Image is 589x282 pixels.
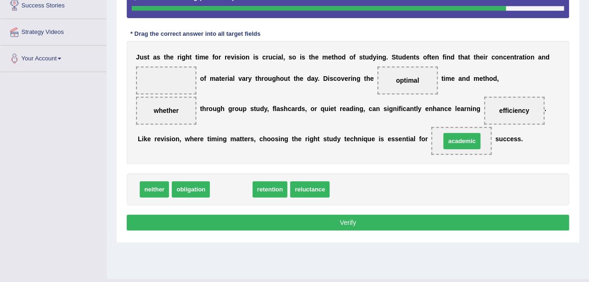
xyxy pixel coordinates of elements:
b: r [197,135,200,143]
b: s [250,105,254,112]
b: t [468,53,470,61]
b: n [531,53,535,61]
b: a [278,53,281,61]
b: e [157,135,161,143]
b: d [260,105,264,112]
b: o [235,105,239,112]
b: i [300,53,302,61]
b: p [243,105,247,112]
b: u [256,105,260,112]
span: Drop target [431,127,492,155]
b: t [522,53,524,61]
b: c [288,105,291,112]
b: e [344,75,348,82]
b: t [292,135,294,143]
b: a [406,105,410,112]
b: o [280,75,284,82]
b: h [476,53,480,61]
b: g [228,105,233,112]
b: a [460,105,464,112]
b: s [302,53,305,61]
b: s [275,135,278,143]
b: g [356,75,361,82]
span: optimal [396,77,419,84]
b: g [272,75,276,82]
b: e [298,135,302,143]
b: i [180,53,181,61]
b: e [406,53,410,61]
b: i [142,135,143,143]
b: d [466,75,470,82]
b: g [284,135,288,143]
b: m [211,135,217,143]
b: i [471,105,472,112]
b: i [217,135,219,143]
span: academic [443,133,480,149]
b: g [359,105,363,112]
b: e [451,75,455,82]
b: n [440,105,444,112]
b: t [242,135,244,143]
b: e [200,135,204,143]
b: i [209,135,211,143]
b: h [284,105,288,112]
b: v [341,75,344,82]
b: r [232,105,234,112]
b: i [524,53,526,61]
b: h [220,105,225,112]
b: d [450,53,454,61]
b: n [462,75,466,82]
b: L [138,135,142,143]
b: g [217,105,221,112]
b: h [276,75,280,82]
b: i [276,53,278,61]
b: l [416,105,418,112]
b: e [205,53,209,61]
b: c [491,53,495,61]
b: S [392,53,396,61]
b: f [442,53,445,61]
b: y [418,105,421,112]
b: g [389,105,393,112]
b: , [497,75,499,82]
b: a [236,135,240,143]
b: y [248,75,252,82]
b: f [399,105,401,112]
b: a [153,53,157,61]
b: g [223,135,227,143]
b: t [309,53,311,61]
b: t [473,53,476,61]
b: c [444,105,448,112]
b: . [386,53,388,61]
b: g [382,53,386,61]
b: u [268,75,272,82]
b: o [311,105,315,112]
button: Verify [127,215,569,230]
b: s [289,53,292,61]
b: i [227,75,229,82]
b: h [258,75,262,82]
b: e [330,105,334,112]
b: i [445,53,447,61]
b: a [346,105,350,112]
b: m [210,75,215,82]
b: f [353,53,356,61]
b: i [387,105,389,112]
b: t [429,53,432,61]
b: e [328,53,332,61]
b: e [244,135,248,143]
b: s [280,105,284,112]
b: n [499,53,503,61]
b: u [213,105,217,112]
b: e [448,105,452,112]
b: r [225,75,227,82]
b: i [328,75,330,82]
b: r [266,53,268,61]
b: m [230,135,236,143]
b: t [364,75,366,82]
b: m [322,53,328,61]
b: r [261,75,264,82]
b: c [259,135,263,143]
b: t [255,75,258,82]
b: a [277,105,280,112]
